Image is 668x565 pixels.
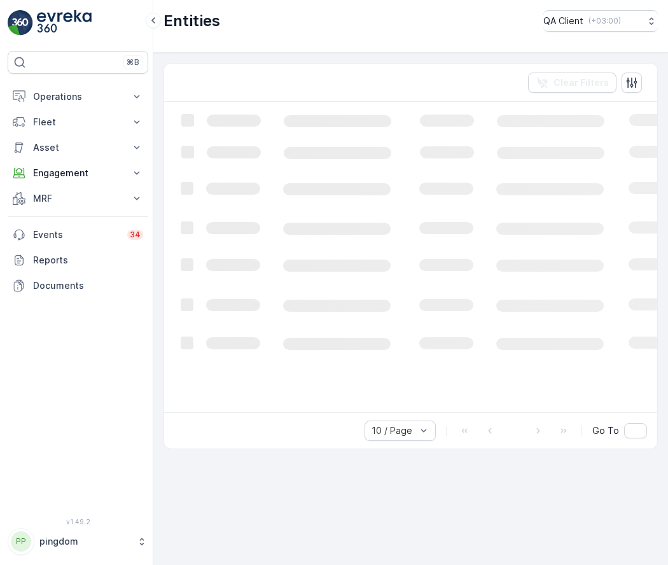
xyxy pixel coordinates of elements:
button: Clear Filters [528,73,616,93]
p: MRF [33,192,123,205]
button: QA Client(+03:00) [543,10,658,32]
a: Documents [8,273,148,298]
button: Operations [8,84,148,109]
p: ⌘B [127,57,139,67]
img: logo [8,10,33,36]
img: logo_light-DOdMpM7g.png [37,10,92,36]
button: PPpingdom [8,528,148,555]
button: Fleet [8,109,148,135]
button: Engagement [8,160,148,186]
p: Events [33,228,120,241]
p: ( +03:00 ) [588,16,621,26]
button: MRF [8,186,148,211]
p: Engagement [33,167,123,179]
p: Operations [33,90,123,103]
p: QA Client [543,15,583,27]
a: Reports [8,248,148,273]
p: pingdom [39,535,130,548]
button: Asset [8,135,148,160]
span: Go To [592,424,619,437]
p: Reports [33,254,143,267]
p: Documents [33,279,143,292]
a: Events34 [8,222,148,248]
p: 34 [130,230,141,240]
span: v 1.49.2 [8,518,148,526]
p: Asset [33,141,123,154]
p: Clear Filters [553,76,609,89]
div: PP [11,531,31,552]
p: Entities [164,11,220,31]
p: Fleet [33,116,123,129]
